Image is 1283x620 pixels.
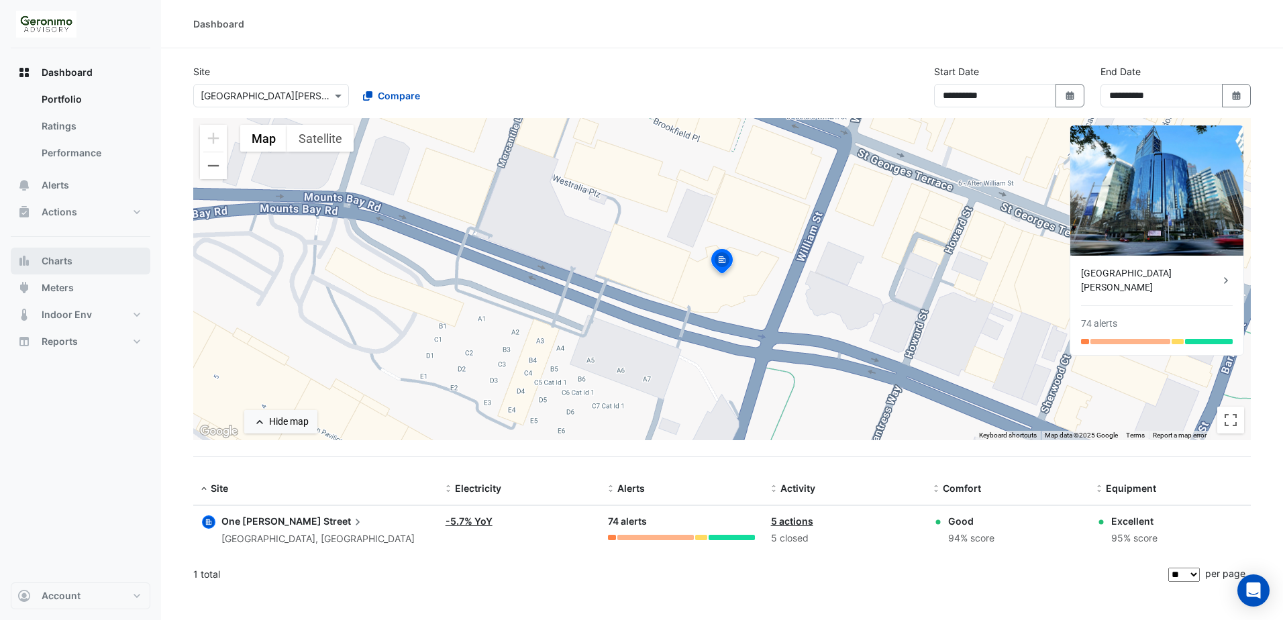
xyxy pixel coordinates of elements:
[771,531,917,546] div: 5 closed
[1217,407,1244,433] button: Toggle fullscreen view
[11,86,150,172] div: Dashboard
[17,335,31,348] app-icon: Reports
[780,482,815,494] span: Activity
[42,308,92,321] span: Indoor Env
[16,11,76,38] img: Company Logo
[269,415,309,429] div: Hide map
[1081,317,1117,331] div: 74 alerts
[934,64,979,79] label: Start Date
[1064,90,1076,101] fa-icon: Select Date
[378,89,420,103] span: Compare
[193,64,210,79] label: Site
[221,531,415,547] div: [GEOGRAPHIC_DATA], [GEOGRAPHIC_DATA]
[42,205,77,219] span: Actions
[31,140,150,166] a: Performance
[11,328,150,355] button: Reports
[17,205,31,219] app-icon: Actions
[211,482,228,494] span: Site
[11,59,150,86] button: Dashboard
[31,86,150,113] a: Portfolio
[31,113,150,140] a: Ratings
[244,410,317,433] button: Hide map
[17,254,31,268] app-icon: Charts
[17,308,31,321] app-icon: Indoor Env
[943,482,981,494] span: Comfort
[11,582,150,609] button: Account
[617,482,645,494] span: Alerts
[1111,514,1158,528] div: Excellent
[11,199,150,225] button: Actions
[42,254,72,268] span: Charts
[446,515,493,527] a: -5.7% YoY
[1106,482,1156,494] span: Equipment
[1231,90,1243,101] fa-icon: Select Date
[1237,574,1270,607] div: Open Intercom Messenger
[1100,64,1141,79] label: End Date
[197,423,241,440] a: Open this area in Google Maps (opens a new window)
[707,247,737,279] img: site-pin-selected.svg
[17,178,31,192] app-icon: Alerts
[1153,431,1207,439] a: Report a map error
[11,248,150,274] button: Charts
[11,172,150,199] button: Alerts
[42,66,93,79] span: Dashboard
[1070,125,1243,256] img: One William Street
[771,515,813,527] a: 5 actions
[42,281,74,295] span: Meters
[42,335,78,348] span: Reports
[240,125,287,152] button: Show street map
[193,558,1166,591] div: 1 total
[1205,568,1245,579] span: per page
[17,66,31,79] app-icon: Dashboard
[455,482,501,494] span: Electricity
[1081,266,1219,295] div: [GEOGRAPHIC_DATA][PERSON_NAME]
[11,274,150,301] button: Meters
[354,84,429,107] button: Compare
[200,152,227,179] button: Zoom out
[287,125,354,152] button: Show satellite imagery
[323,514,364,529] span: Street
[979,431,1037,440] button: Keyboard shortcuts
[42,178,69,192] span: Alerts
[193,17,244,31] div: Dashboard
[1045,431,1118,439] span: Map data ©2025 Google
[17,281,31,295] app-icon: Meters
[1111,531,1158,546] div: 95% score
[221,515,321,527] span: One [PERSON_NAME]
[200,125,227,152] button: Zoom in
[948,531,994,546] div: 94% score
[197,423,241,440] img: Google
[608,514,754,529] div: 74 alerts
[42,589,81,603] span: Account
[948,514,994,528] div: Good
[1126,431,1145,439] a: Terms (opens in new tab)
[11,301,150,328] button: Indoor Env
